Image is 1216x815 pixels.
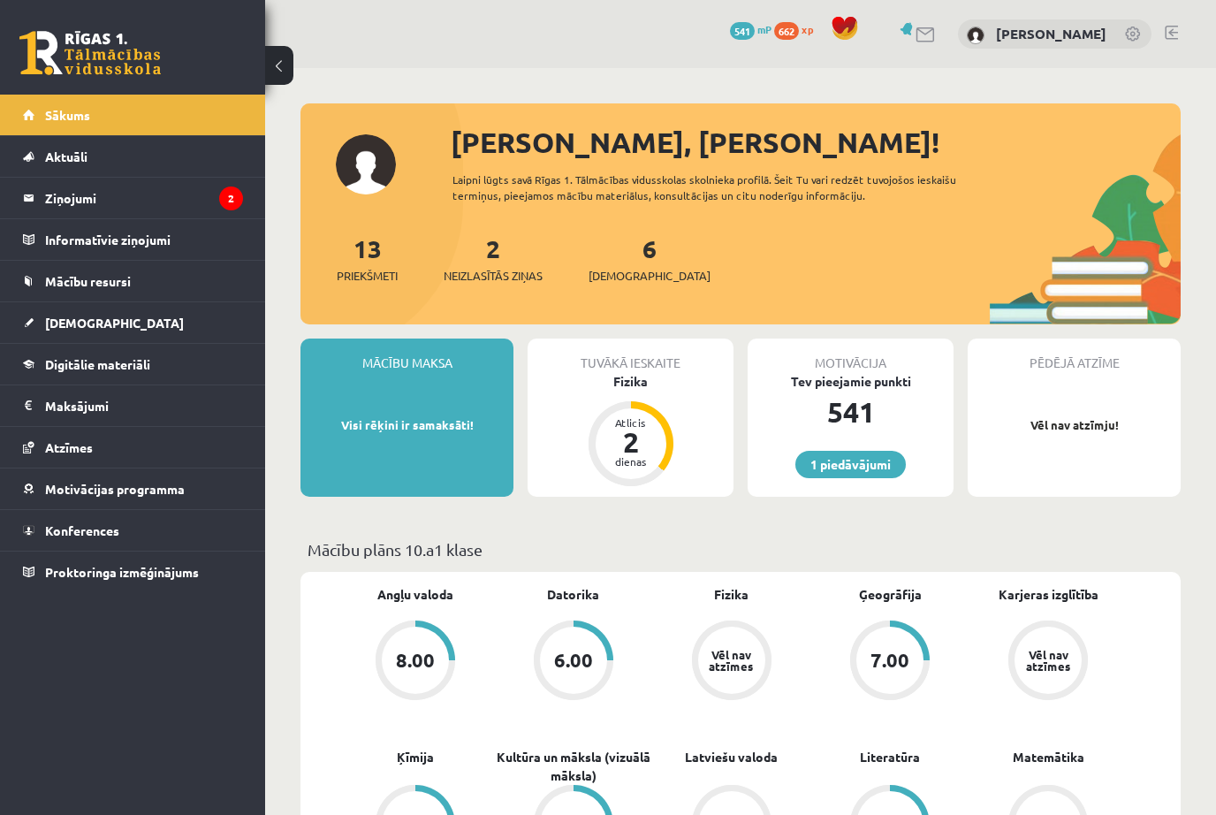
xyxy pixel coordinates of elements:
[859,585,922,604] a: Ģeogrāfija
[45,149,87,164] span: Aktuāli
[774,22,822,36] a: 662 xp
[45,273,131,289] span: Mācību resursi
[554,651,593,670] div: 6.00
[23,552,243,592] a: Proktoringa izmēģinājums
[774,22,799,40] span: 662
[45,385,243,426] legend: Maksājumi
[444,232,543,285] a: 2Neizlasītās ziņas
[604,428,657,456] div: 2
[337,267,398,285] span: Priekšmeti
[967,27,984,44] img: Anastasija Dirdina
[45,564,199,580] span: Proktoringa izmēģinājums
[451,121,1181,164] div: [PERSON_NAME], [PERSON_NAME]!
[23,510,243,551] a: Konferences
[996,25,1106,42] a: [PERSON_NAME]
[528,339,733,372] div: Tuvākā ieskaite
[730,22,771,36] a: 541 mP
[589,267,711,285] span: [DEMOGRAPHIC_DATA]
[977,416,1172,434] p: Vēl nav atzīmju!
[802,22,813,36] span: xp
[870,651,909,670] div: 7.00
[685,748,778,766] a: Latviešu valoda
[397,748,434,766] a: Ķīmija
[589,232,711,285] a: 6[DEMOGRAPHIC_DATA]
[1023,649,1073,672] div: Vēl nav atzīmes
[19,31,161,75] a: Rīgas 1. Tālmācības vidusskola
[494,748,652,785] a: Kultūra un māksla (vizuālā māksla)
[45,178,243,218] legend: Ziņojumi
[757,22,771,36] span: mP
[494,621,652,704] a: 6.00
[714,585,749,604] a: Fizika
[23,385,243,426] a: Maksājumi
[45,107,90,123] span: Sākums
[811,621,969,704] a: 7.00
[45,439,93,455] span: Atzīmes
[23,261,243,301] a: Mācību resursi
[444,267,543,285] span: Neizlasītās ziņas
[377,585,453,604] a: Angļu valoda
[45,522,119,538] span: Konferences
[45,356,150,372] span: Digitālie materiāli
[860,748,920,766] a: Literatūra
[604,456,657,467] div: dienas
[337,232,398,285] a: 13Priekšmeti
[1013,748,1084,766] a: Matemātika
[604,417,657,428] div: Atlicis
[336,621,494,704] a: 8.00
[23,344,243,385] a: Digitālie materiāli
[300,339,513,372] div: Mācību maksa
[45,481,185,497] span: Motivācijas programma
[795,451,906,478] a: 1 piedāvājumi
[45,219,243,260] legend: Informatīvie ziņojumi
[707,649,756,672] div: Vēl nav atzīmes
[308,537,1174,561] p: Mācību plāns 10.a1 klase
[748,391,954,433] div: 541
[528,372,733,489] a: Fizika Atlicis 2 dienas
[748,339,954,372] div: Motivācija
[452,171,981,203] div: Laipni lūgts savā Rīgas 1. Tālmācības vidusskolas skolnieka profilā. Šeit Tu vari redzēt tuvojošo...
[730,22,755,40] span: 541
[23,219,243,260] a: Informatīvie ziņojumi
[396,651,435,670] div: 8.00
[23,95,243,135] a: Sākums
[969,621,1128,704] a: Vēl nav atzīmes
[652,621,810,704] a: Vēl nav atzīmes
[748,372,954,391] div: Tev pieejamie punkti
[23,427,243,468] a: Atzīmes
[45,315,184,331] span: [DEMOGRAPHIC_DATA]
[968,339,1181,372] div: Pēdējā atzīme
[547,585,599,604] a: Datorika
[528,372,733,391] div: Fizika
[999,585,1098,604] a: Karjeras izglītība
[309,416,505,434] p: Visi rēķini ir samaksāti!
[23,468,243,509] a: Motivācijas programma
[23,136,243,177] a: Aktuāli
[23,178,243,218] a: Ziņojumi2
[219,187,243,210] i: 2
[23,302,243,343] a: [DEMOGRAPHIC_DATA]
